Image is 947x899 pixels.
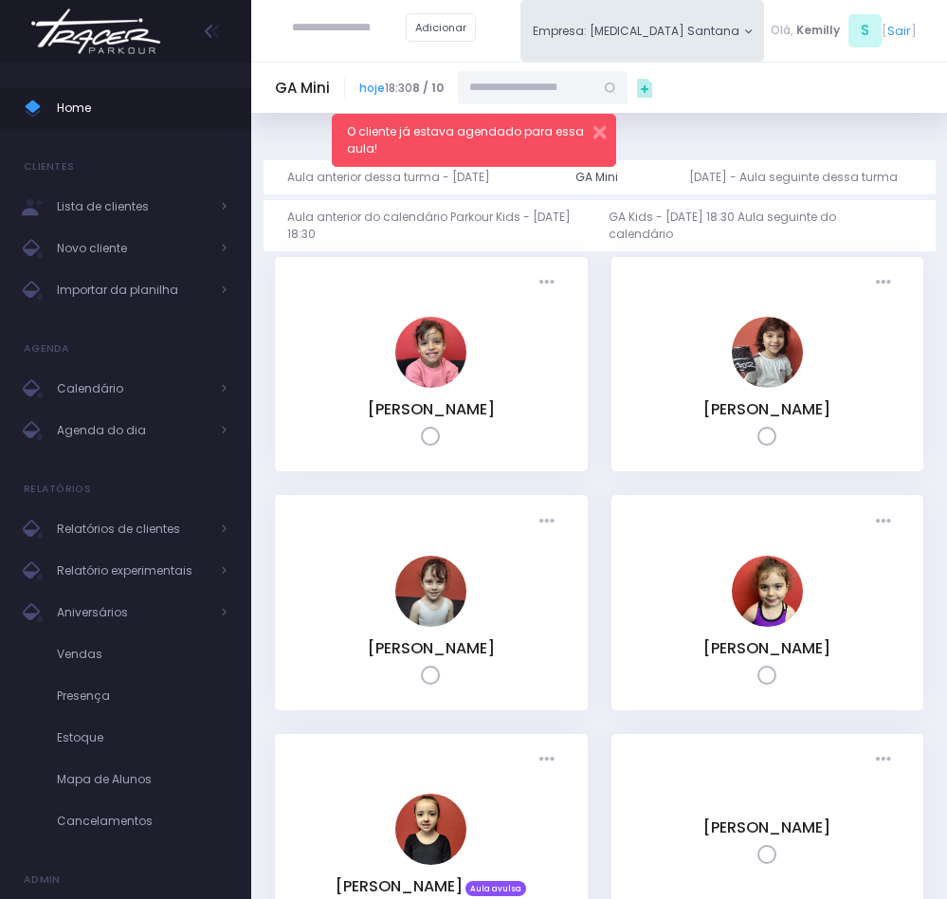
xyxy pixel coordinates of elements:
[287,200,610,251] a: Aula anterior do calendário Parkour Kids - [DATE] 18:30
[395,317,466,388] img: Alice Bento jaber
[57,600,209,625] span: Aniversários
[57,236,209,261] span: Novo cliente
[24,470,91,508] h4: Relatórios
[609,200,911,251] a: GA Kids - [DATE] 18:30 Aula seguinte do calendário
[764,11,923,50] div: [ ]
[406,13,476,42] a: Adicionar
[57,376,209,401] span: Calendário
[368,637,495,659] a: [PERSON_NAME]
[57,517,209,541] span: Relatórios de clientes
[57,96,228,120] span: Home
[57,278,209,303] span: Importar da planilha
[347,123,584,156] span: O cliente já estava agendado para essa aula!
[848,14,882,47] span: S
[368,398,495,420] a: [PERSON_NAME]
[689,160,912,194] a: [DATE] - Aula seguinte dessa turma
[57,767,228,792] span: Mapa de Alunos
[275,80,330,97] h5: GA Mini
[395,853,466,869] a: Manuela Martins Barrachino Fontana
[57,418,209,443] span: Agenda do dia
[57,809,228,834] span: Cancelamentos
[796,22,840,39] span: Kemilly
[24,148,74,186] h4: Clientes
[395,376,466,392] a: Alice Bento jaber
[287,160,504,194] a: Aula anterior dessa turma - [DATE]
[412,80,444,96] strong: 8 / 10
[703,637,830,659] a: [PERSON_NAME]
[732,376,803,392] a: Beatriz Rocha Stein
[24,330,70,368] h4: Agenda
[57,642,228,667] span: Vendas
[732,317,803,388] img: Beatriz Rocha Stein
[395,615,466,631] a: Izzie de Souza Santiago Pinheiro
[57,559,209,583] span: Relatório experimentais
[703,398,830,420] a: [PERSON_NAME]
[359,80,444,97] span: 18:30
[57,725,228,750] span: Estoque
[732,615,803,631] a: Laura Voccio
[732,556,803,627] img: Laura Voccio
[57,684,228,708] span: Presença
[395,556,466,627] img: Izzie de Souza Santiago Pinheiro
[575,169,618,186] div: GA Mini
[465,881,526,896] span: Aula avulsa
[395,794,466,865] img: Manuela Martins Barrachino Fontana
[887,22,911,40] a: Sair
[24,861,61,899] h4: Admin
[359,80,385,96] a: hoje
[703,816,830,838] a: [PERSON_NAME]
[336,875,463,897] a: [PERSON_NAME]
[771,22,793,39] span: Olá,
[57,194,209,219] span: Lista de clientes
